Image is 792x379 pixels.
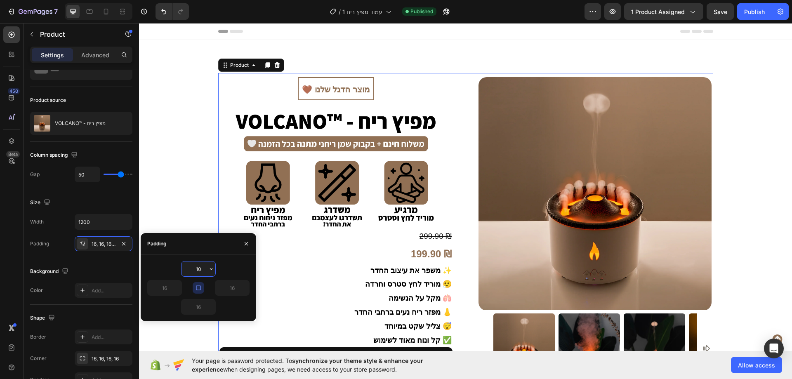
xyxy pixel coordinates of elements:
div: 199.90 ₪ [80,221,313,240]
button: Allow access [731,357,782,373]
button: <p>Button</p> [633,311,643,321]
div: Shape [30,313,57,324]
strong: מפזר ריח נעים ברחבי החדר 👃 [215,285,313,293]
span: Allow access [738,361,775,370]
span: Your page is password protected. To when designing pages, we need access to your store password. [192,356,455,374]
button: 1 product assigned [624,3,703,20]
div: Product [90,38,111,46]
strong: מוריד לחץ סטרס וחרדה 😮‍💨 [226,257,313,265]
img: product feature img [34,115,50,132]
div: Border [30,333,46,341]
button: Save [707,3,734,20]
p: VOLCANO™ - מפיץ ריח [55,120,106,126]
div: Publish [744,7,765,16]
p: Settings [41,51,64,59]
button: 7 [3,3,61,20]
div: Product source [30,97,66,104]
div: Color [30,287,43,294]
iframe: Design area [139,23,792,351]
div: 16, 16, 16, 16 [92,355,130,363]
span: 🤎 מוצר הדגל שלנו [163,62,231,71]
div: Size [30,197,52,208]
div: Column spacing [30,150,79,161]
div: 450 [8,88,20,94]
span: עמוד מפיץ ריח 1 [342,7,382,16]
p: 7 [54,7,58,16]
div: Add... [92,334,130,341]
p: Product [40,29,110,39]
span: 1 product assigned [631,7,685,16]
strong: משפר את עיצוב החדר ✨ [231,243,313,252]
img: gempages_585757887402345163-a3247753-ea87-4838-bb44-746169ed3349.png [80,85,313,205]
div: 16, 16, 16, 16 [92,240,115,248]
div: Padding [147,240,167,247]
input: Auto [181,261,215,276]
span: Published [410,8,433,15]
div: Background [30,266,70,277]
div: Beta [6,151,20,158]
div: Padding [30,240,49,247]
input: Auto [75,167,100,182]
span: synchronize your theme style & enhance your experience [192,357,423,373]
strong: צליל שקט במיוחד 😴 [245,299,313,307]
div: Add... [92,287,130,294]
input: Auto [215,280,249,295]
div: 299.90 ₪ [80,205,313,221]
span: / [339,7,341,16]
p: Advanced [81,51,109,59]
div: Gap [30,171,40,178]
strong: מקל על הנשימה 🫁 [250,271,313,279]
input: Auto [181,299,215,314]
button: Publish [737,3,772,20]
span: Save [714,8,727,15]
div: Undo/Redo [156,3,189,20]
div: Corner [30,355,47,362]
div: Width [30,218,44,226]
div: Open Intercom Messenger [764,339,784,358]
input: Auto [148,280,181,295]
input: Auto [75,214,132,229]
